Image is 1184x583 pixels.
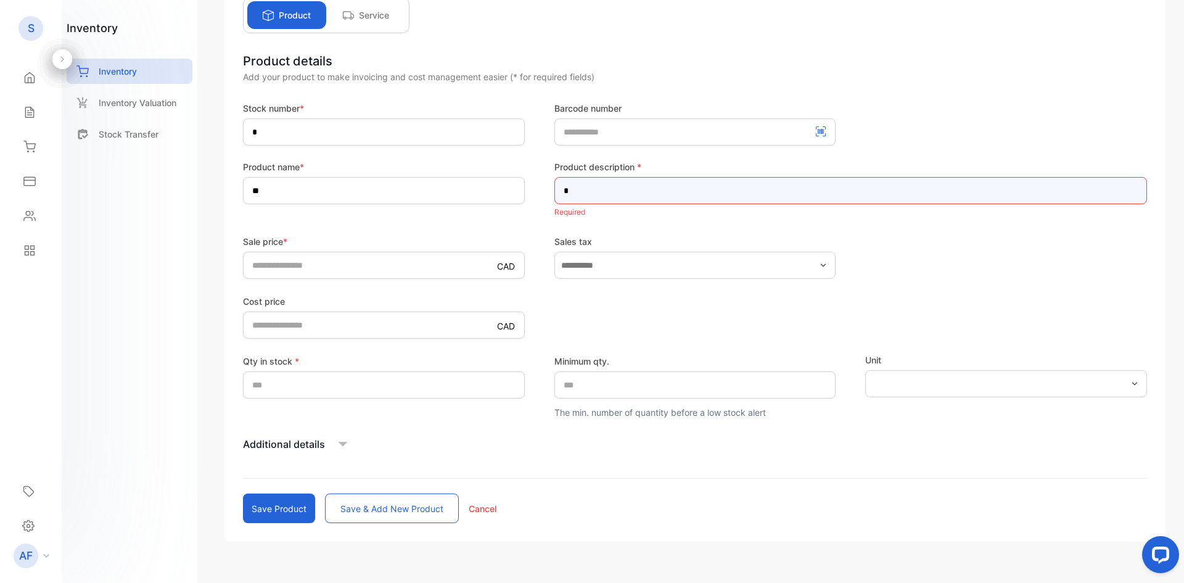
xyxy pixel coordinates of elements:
[243,295,525,308] label: Cost price
[243,160,525,173] label: Product name
[99,65,137,78] p: Inventory
[243,355,525,368] label: Qty in stock
[243,494,315,523] button: Save product
[99,128,158,141] p: Stock Transfer
[99,96,176,109] p: Inventory Valuation
[497,260,515,273] p: CAD
[243,52,1147,70] div: Product details
[554,102,836,115] label: Barcode number
[469,502,496,515] p: Cancel
[325,494,459,523] button: Save & add new product
[554,355,836,368] label: Minimum qty.
[243,437,325,452] p: Additional details
[28,20,35,36] p: S
[67,59,192,84] a: Inventory
[243,70,1147,83] div: Add your product to make invoicing and cost management easier (* for required fields)
[497,320,515,333] p: CAD
[67,122,192,147] a: Stock Transfer
[243,102,525,115] label: Stock number
[1132,531,1184,583] iframe: LiveChat chat widget
[279,9,311,22] p: Product
[243,235,525,248] label: Sale price
[554,235,836,248] label: Sales tax
[359,9,389,22] p: Service
[554,204,1147,220] p: Required
[554,160,1147,173] label: Product description
[865,354,1147,366] label: Unit
[19,548,33,564] p: AF
[67,20,118,36] h1: inventory
[554,406,836,419] p: The min. number of quantity before a low stock alert
[67,90,192,115] a: Inventory Valuation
